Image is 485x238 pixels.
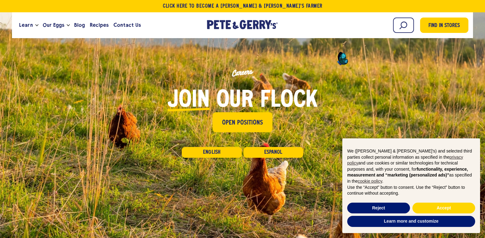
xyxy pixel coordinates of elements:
[213,112,272,132] a: Open Positions
[393,18,414,33] input: Search
[67,24,70,26] button: Open the dropdown menu for Our Eggs
[347,184,475,196] p: Use the “Accept” button to consent. Use the “Reject” button to continue without accepting.
[40,17,67,34] a: Our Eggs
[182,147,241,158] a: English
[74,21,85,29] span: Blog
[347,148,475,184] p: We ([PERSON_NAME] & [PERSON_NAME]'s) and selected third parties collect personal information as s...
[222,118,263,128] span: Open Positions
[347,203,410,214] button: Reject
[217,89,253,112] span: our
[358,179,382,184] a: cookie policy
[244,147,303,158] a: Español
[19,21,33,29] span: Learn
[347,216,475,227] button: Learn more and customize
[17,17,35,34] a: Learn
[35,24,38,26] button: Open the dropdown menu for Learn
[260,89,318,112] span: flock
[90,21,109,29] span: Recipes
[43,21,64,29] span: Our Eggs
[168,89,210,112] span: Join
[412,203,475,214] button: Accept
[87,17,111,34] a: Recipes
[420,18,468,33] a: Find in Stores
[72,17,87,34] a: Blog
[113,21,141,29] span: Contact Us
[41,47,444,98] p: Careers
[428,22,460,30] span: Find in Stores
[111,17,143,34] a: Contact Us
